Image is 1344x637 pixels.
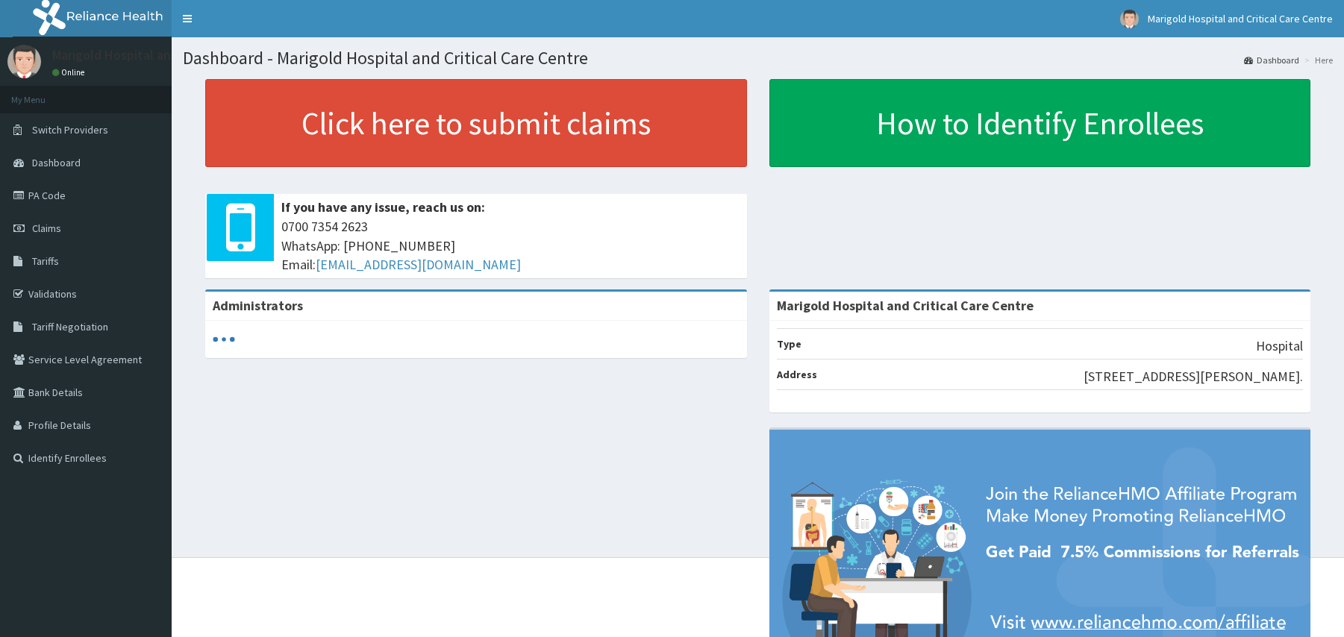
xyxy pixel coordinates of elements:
[1148,12,1333,25] span: Marigold Hospital and Critical Care Centre
[316,256,521,273] a: [EMAIL_ADDRESS][DOMAIN_NAME]
[281,217,740,274] span: 0700 7354 2623 WhatsApp: [PHONE_NUMBER] Email:
[1301,54,1333,66] li: Here
[1120,10,1139,28] img: User Image
[213,328,235,351] svg: audio-loading
[769,79,1311,167] a: How to Identify Enrollees
[1256,336,1303,356] p: Hospital
[777,337,801,351] b: Type
[7,45,41,78] img: User Image
[52,48,295,62] p: Marigold Hospital and Critical Care Centre
[32,320,108,333] span: Tariff Negotiation
[281,198,485,216] b: If you have any issue, reach us on:
[183,48,1333,68] h1: Dashboard - Marigold Hospital and Critical Care Centre
[1244,54,1299,66] a: Dashboard
[32,254,59,268] span: Tariffs
[213,297,303,314] b: Administrators
[32,123,108,136] span: Switch Providers
[32,156,81,169] span: Dashboard
[205,79,747,167] a: Click here to submit claims
[777,297,1034,314] strong: Marigold Hospital and Critical Care Centre
[1084,367,1303,386] p: [STREET_ADDRESS][PERSON_NAME].
[32,222,61,235] span: Claims
[52,67,88,78] a: Online
[777,368,817,381] b: Address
